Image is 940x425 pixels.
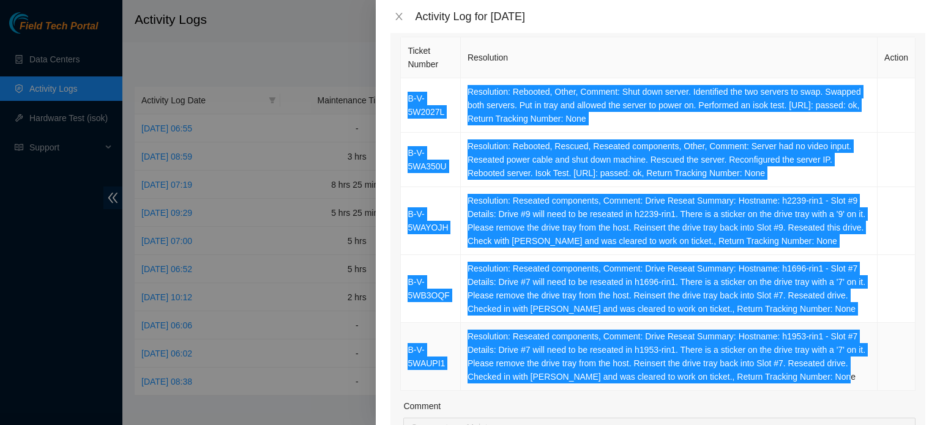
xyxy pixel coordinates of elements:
a: B-V-5WA350U [408,148,446,171]
div: Activity Log for [DATE] [415,10,925,23]
button: Close [390,11,408,23]
td: Resolution: Rebooted, Rescued, Reseated components, Other, Comment: Server had no video input. Re... [461,133,878,187]
th: Resolution [461,37,878,78]
a: B-V-5WAYOJH [408,209,448,232]
td: Resolution: Reseated components, Comment: Drive Reseat Summary: Hostname: h1953-rin1 - Slot #7 De... [461,323,878,391]
a: B-V-5WB3OQF [408,277,449,300]
span: close [394,12,404,21]
th: Ticket Number [401,37,461,78]
td: Resolution: Reseated components, Comment: Drive Reseat Summary: Hostname: h1696-rin1 - Slot #7 De... [461,255,878,323]
td: Resolution: Rebooted, Other, Comment: Shut down server. Identified the two servers to swap. Swapp... [461,78,878,133]
label: Comment [403,399,441,413]
a: B-V-5WAUPI1 [408,345,445,368]
td: Resolution: Reseated components, Comment: Drive Reseat Summary: Hostname: h2239-rin1 - Slot #9 De... [461,187,878,255]
th: Action [878,37,916,78]
a: B-V-5W2027L [408,94,444,117]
